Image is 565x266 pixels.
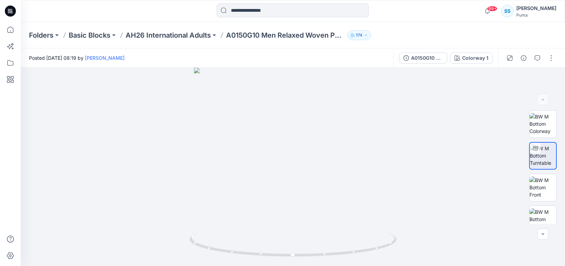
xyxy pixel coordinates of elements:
span: 99+ [487,6,497,11]
img: BW M Bottom Back [529,208,556,230]
button: Details [518,53,529,64]
p: A0150G10 Men Relaxed Woven Pants_CV-02 [226,30,344,40]
a: Basic Blocks [69,30,110,40]
div: Colorway 1 [462,54,488,62]
a: Folders [29,30,53,40]
button: A0150G10 Men Relaxed Woven Pants_CV-02 [399,53,447,64]
img: BW M Bottom Front [529,177,556,198]
div: A0150G10 Men Relaxed Woven Pants_CV-02 [411,54,443,62]
img: BW M Bottom Turntable [530,145,556,167]
span: Posted [DATE] 08:19 by [29,54,125,61]
a: [PERSON_NAME] [85,55,125,61]
img: BW M Bottom Colorway [529,113,556,135]
a: AH26 International Adults [126,30,211,40]
button: 174 [347,30,371,40]
div: SS [501,5,514,17]
p: 174 [356,31,362,39]
div: [PERSON_NAME] [516,4,556,12]
div: Puma [516,12,556,18]
button: Colorway 1 [450,53,493,64]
